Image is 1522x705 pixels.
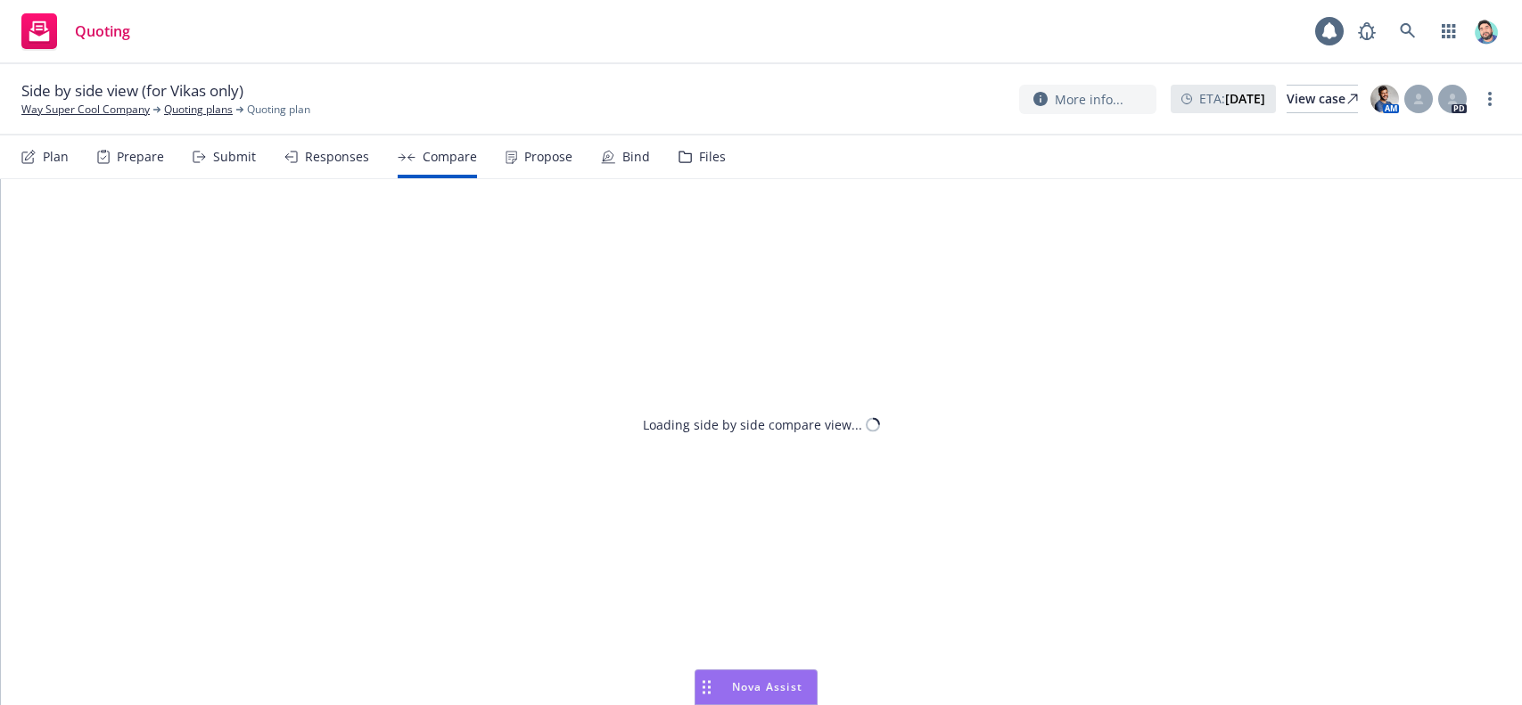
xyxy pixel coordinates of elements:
[164,102,233,118] a: Quoting plans
[117,150,164,164] div: Prepare
[695,670,718,704] div: Drag to move
[43,150,69,164] div: Plan
[524,150,572,164] div: Propose
[1225,90,1265,107] strong: [DATE]
[21,80,243,102] span: Side by side view (for Vikas only)
[695,669,818,705] button: Nova Assist
[699,150,726,164] div: Files
[1199,89,1265,108] span: ETA :
[14,6,137,56] a: Quoting
[643,415,862,434] div: Loading side by side compare view...
[1472,17,1501,45] img: photo
[75,24,130,38] span: Quoting
[622,150,650,164] div: Bind
[213,150,256,164] div: Submit
[1479,88,1501,110] a: more
[1370,85,1399,113] img: photo
[247,102,310,118] span: Quoting plan
[423,150,477,164] div: Compare
[1019,85,1156,114] button: More info...
[1390,13,1426,49] a: Search
[21,102,150,118] a: Way Super Cool Company
[1349,13,1385,49] a: Report a Bug
[732,679,802,694] span: Nova Assist
[1287,85,1358,113] a: View case
[1431,13,1467,49] a: Switch app
[305,150,369,164] div: Responses
[1287,86,1358,112] div: View case
[1055,90,1123,109] span: More info...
